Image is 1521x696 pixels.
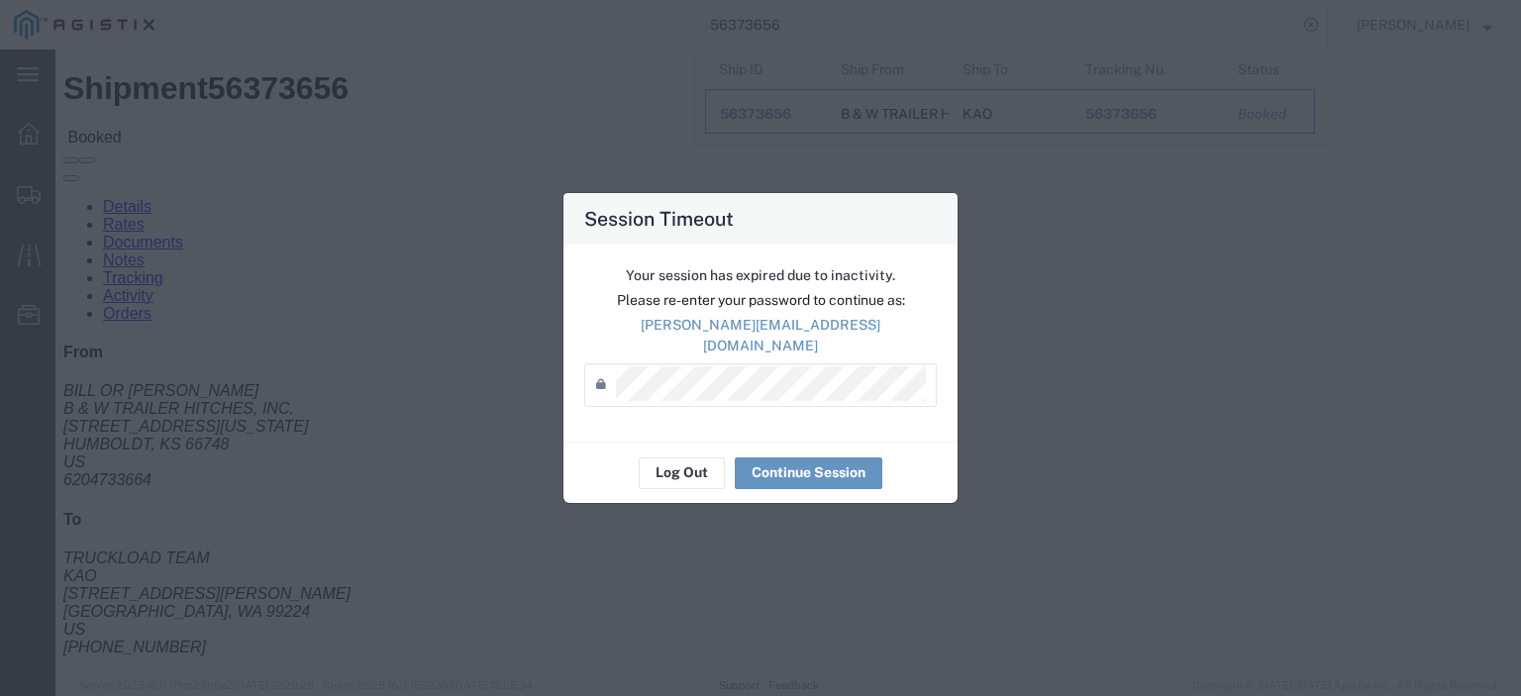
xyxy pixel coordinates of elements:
h4: Session Timeout [584,204,734,233]
button: Log Out [639,457,725,489]
p: Please re-enter your password to continue as: [584,290,937,311]
p: Your session has expired due to inactivity. [584,265,937,286]
p: [PERSON_NAME][EMAIL_ADDRESS][DOMAIN_NAME] [584,315,937,356]
button: Continue Session [735,457,882,489]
